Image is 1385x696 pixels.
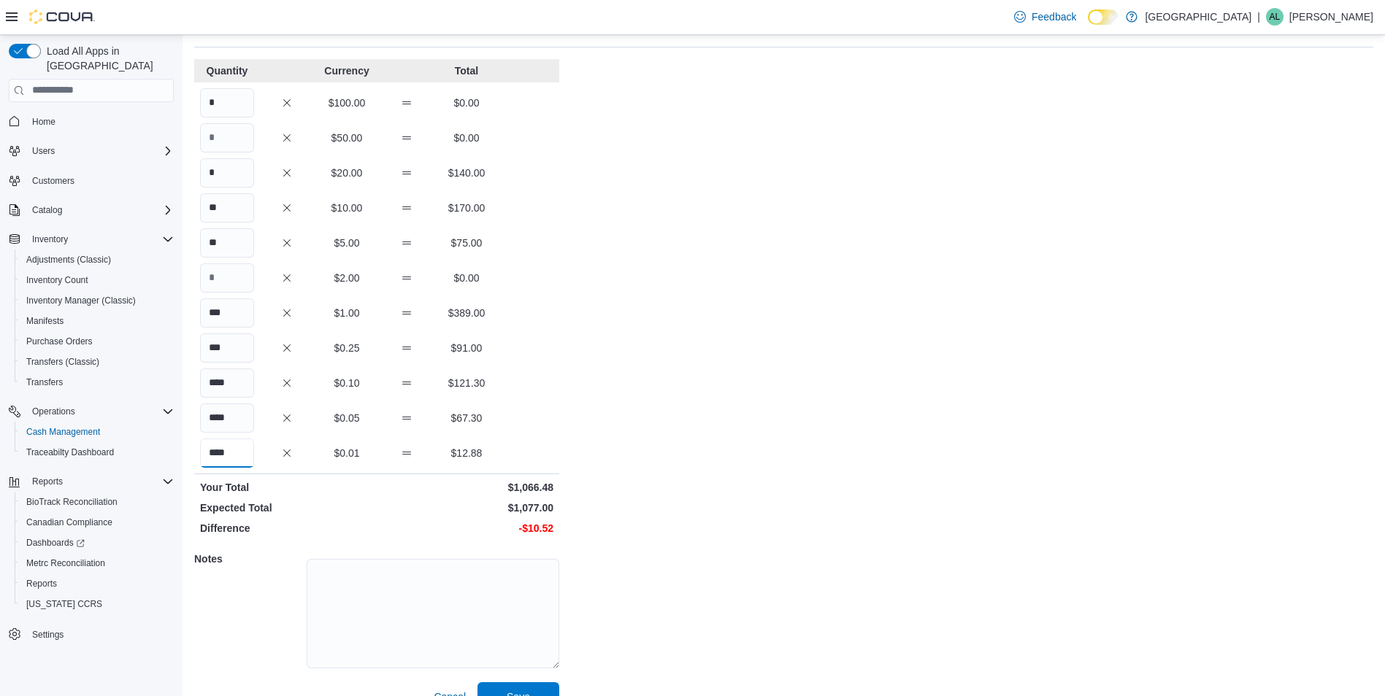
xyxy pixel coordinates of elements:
span: Canadian Compliance [26,517,112,528]
span: Metrc Reconciliation [26,557,105,569]
span: Transfers [26,376,63,388]
span: Inventory Count [26,274,88,286]
p: $50.00 [320,131,374,145]
span: Catalog [32,204,62,216]
span: Dashboards [26,537,85,549]
p: Your Total [200,480,374,495]
a: Traceabilty Dashboard [20,444,120,461]
p: $1.00 [320,306,374,320]
a: Transfers [20,374,69,391]
a: Manifests [20,312,69,330]
span: Settings [32,629,64,641]
span: Canadian Compliance [20,514,174,531]
a: Purchase Orders [20,333,99,350]
span: Operations [26,403,174,420]
p: $2.00 [320,271,374,285]
a: Feedback [1008,2,1082,31]
input: Quantity [200,403,254,433]
span: Cash Management [26,426,100,438]
a: Adjustments (Classic) [20,251,117,268]
span: Adjustments (Classic) [26,254,111,266]
span: Inventory [26,231,174,248]
p: $0.00 [440,271,494,285]
button: Cash Management [15,422,180,442]
a: Dashboards [20,534,91,552]
button: Operations [26,403,81,420]
p: [GEOGRAPHIC_DATA] [1145,8,1251,26]
span: Traceabilty Dashboard [20,444,174,461]
span: Settings [26,625,174,643]
span: Dashboards [20,534,174,552]
p: $100.00 [320,96,374,110]
p: Difference [200,521,374,535]
p: $91.00 [440,341,494,355]
span: Inventory [32,233,68,245]
button: Manifests [15,311,180,331]
span: BioTrack Reconciliation [26,496,118,508]
span: Metrc Reconciliation [20,554,174,572]
span: Feedback [1032,9,1076,24]
button: Inventory [26,231,74,248]
p: [PERSON_NAME] [1289,8,1373,26]
input: Quantity [200,263,254,293]
a: Home [26,113,61,131]
button: Traceabilty Dashboard [15,442,180,463]
button: Customers [3,170,180,191]
span: Reports [20,575,174,592]
button: Reports [26,473,69,490]
span: BioTrack Reconciliation [20,493,174,511]
button: Metrc Reconciliation [15,553,180,573]
div: Ashley Lehman-Preine [1266,8,1284,26]
button: Canadian Compliance [15,512,180,533]
button: BioTrack Reconciliation [15,492,180,512]
button: Home [3,111,180,132]
button: Transfers [15,372,180,393]
span: Home [32,116,55,128]
a: Reports [20,575,63,592]
button: Catalog [3,200,180,220]
p: $0.00 [440,96,494,110]
span: Catalog [26,201,174,219]
h5: Notes [194,544,304,573]
p: $0.01 [320,446,374,460]
a: Metrc Reconciliation [20,554,111,572]
a: Customers [26,172,80,190]
span: Dark Mode [1088,25,1089,26]
span: Cash Management [20,423,174,441]
button: Inventory Manager (Classic) [15,290,180,311]
button: Users [3,141,180,161]
a: Dashboards [15,533,180,553]
span: Inventory Count [20,271,174,289]
a: Transfers (Classic) [20,353,105,371]
a: Inventory Manager (Classic) [20,292,142,309]
button: Settings [3,623,180,644]
span: Transfers [20,374,174,391]
p: $0.10 [320,376,374,390]
p: $67.30 [440,411,494,425]
p: $1,077.00 [380,500,553,515]
span: Home [26,112,174,131]
input: Quantity [200,333,254,363]
input: Quantity [200,228,254,258]
p: $140.00 [440,166,494,180]
p: Total [440,63,494,78]
p: $170.00 [440,201,494,215]
input: Dark Mode [1088,9,1119,25]
span: Manifests [20,312,174,330]
span: Reports [26,578,57,589]
span: Reports [32,476,63,487]
a: [US_STATE] CCRS [20,595,108,613]
button: Catalog [26,201,68,219]
p: Currency [320,63,374,78]
span: Traceabilty Dashboard [26,446,114,458]
span: Transfers (Classic) [20,353,174,371]
a: BioTrack Reconciliation [20,493,123,511]
span: Inventory Manager (Classic) [20,292,174,309]
a: Cash Management [20,423,106,441]
span: Load All Apps in [GEOGRAPHIC_DATA] [41,44,174,73]
button: Adjustments (Classic) [15,250,180,270]
span: Adjustments (Classic) [20,251,174,268]
span: Reports [26,473,174,490]
p: $121.30 [440,376,494,390]
span: Manifests [26,315,64,327]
